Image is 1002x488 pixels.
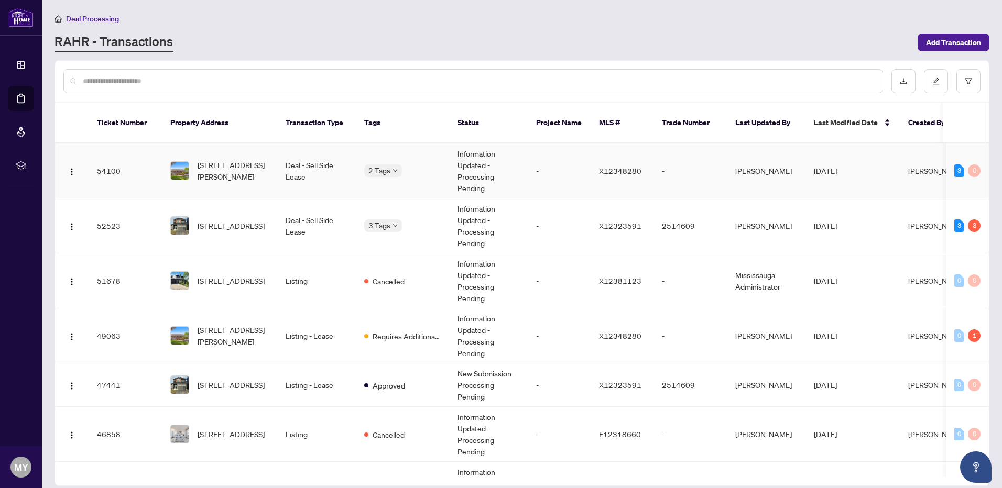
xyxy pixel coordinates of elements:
[654,253,727,308] td: -
[814,166,837,175] span: [DATE]
[908,221,965,230] span: [PERSON_NAME]
[373,429,405,440] span: Cancelled
[954,428,964,440] div: 0
[591,103,654,143] th: MLS #
[277,253,356,308] td: Listing
[171,272,189,290] img: thumbnail-img
[727,253,805,308] td: Mississauga Administrator
[8,8,34,27] img: logo
[198,324,269,347] span: [STREET_ADDRESS][PERSON_NAME]
[449,253,528,308] td: Information Updated - Processing Pending
[954,329,964,342] div: 0
[373,330,441,342] span: Requires Additional Docs
[968,379,981,391] div: 0
[908,429,965,439] span: [PERSON_NAME]
[814,380,837,390] span: [DATE]
[68,278,76,286] img: Logo
[727,198,805,253] td: [PERSON_NAME]
[63,162,80,179] button: Logo
[66,14,119,24] span: Deal Processing
[891,69,916,93] button: download
[171,162,189,180] img: thumbnail-img
[599,331,641,340] span: X12348280
[954,274,964,287] div: 0
[968,219,981,232] div: 3
[599,276,641,285] span: X12381123
[814,429,837,439] span: [DATE]
[528,198,591,253] td: -
[89,143,162,198] td: 54100
[727,308,805,363] td: [PERSON_NAME]
[14,460,28,474] span: MY
[89,103,162,143] th: Ticket Number
[368,164,390,176] span: 2 Tags
[449,143,528,198] td: Information Updated - Processing Pending
[727,363,805,407] td: [PERSON_NAME]
[171,425,189,443] img: thumbnail-img
[198,379,265,391] span: [STREET_ADDRESS]
[956,69,981,93] button: filter
[171,327,189,345] img: thumbnail-img
[68,223,76,231] img: Logo
[68,332,76,341] img: Logo
[68,382,76,390] img: Logo
[277,308,356,363] td: Listing - Lease
[449,407,528,462] td: Information Updated - Processing Pending
[198,275,265,286] span: [STREET_ADDRESS]
[162,103,277,143] th: Property Address
[55,33,173,52] a: RAHR - Transactions
[968,164,981,177] div: 0
[900,77,907,85] span: download
[89,407,162,462] td: 46858
[528,143,591,198] td: -
[654,363,727,407] td: 2514609
[599,380,641,390] span: X12323591
[965,77,972,85] span: filter
[900,103,963,143] th: Created By
[954,219,964,232] div: 3
[924,69,948,93] button: edit
[277,143,356,198] td: Deal - Sell Side Lease
[654,103,727,143] th: Trade Number
[68,168,76,176] img: Logo
[63,376,80,393] button: Logo
[373,380,405,391] span: Approved
[908,331,965,340] span: [PERSON_NAME]
[805,103,900,143] th: Last Modified Date
[814,276,837,285] span: [DATE]
[814,221,837,230] span: [DATE]
[393,168,398,173] span: down
[449,198,528,253] td: Information Updated - Processing Pending
[171,376,189,394] img: thumbnail-img
[373,275,405,287] span: Cancelled
[528,407,591,462] td: -
[654,308,727,363] td: -
[171,217,189,235] img: thumbnail-img
[528,308,591,363] td: -
[727,143,805,198] td: [PERSON_NAME]
[599,221,641,230] span: X12323591
[198,428,265,440] span: [STREET_ADDRESS]
[528,253,591,308] td: -
[63,327,80,344] button: Logo
[599,429,641,439] span: E12318660
[277,103,356,143] th: Transaction Type
[55,15,62,23] span: home
[908,276,965,285] span: [PERSON_NAME]
[63,217,80,234] button: Logo
[727,407,805,462] td: [PERSON_NAME]
[89,363,162,407] td: 47441
[89,308,162,363] td: 49063
[449,103,528,143] th: Status
[277,407,356,462] td: Listing
[968,428,981,440] div: 0
[908,380,965,390] span: [PERSON_NAME]
[393,223,398,228] span: down
[654,198,727,253] td: 2514609
[908,166,965,175] span: [PERSON_NAME]
[968,329,981,342] div: 1
[954,164,964,177] div: 3
[198,159,269,182] span: [STREET_ADDRESS][PERSON_NAME]
[89,198,162,253] td: 52523
[814,117,878,128] span: Last Modified Date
